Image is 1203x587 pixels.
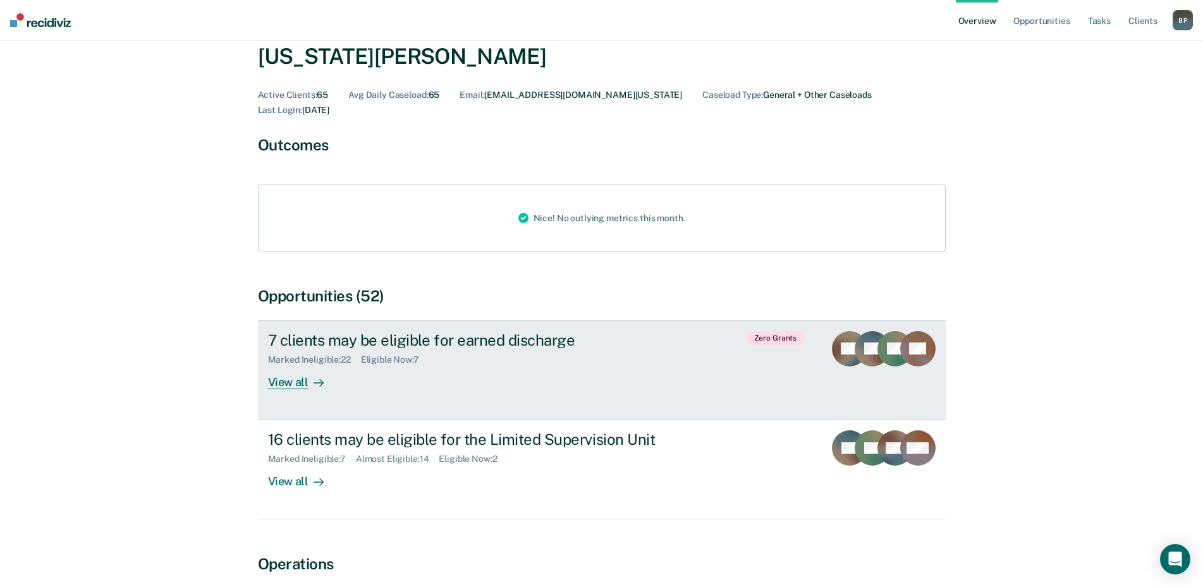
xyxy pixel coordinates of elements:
[460,90,682,100] div: [EMAIL_ADDRESS][DOMAIN_NAME][US_STATE]
[268,430,712,449] div: 16 clients may be eligible for the Limited Supervision Unit
[348,90,428,100] span: Avg Daily Caseload :
[258,44,546,70] div: [US_STATE][PERSON_NAME]
[439,454,507,464] div: Eligible Now : 2
[268,454,356,464] div: Marked Ineligible : 7
[258,555,946,573] div: Operations
[258,90,329,100] div: 65
[258,90,317,100] span: Active Clients :
[268,354,361,365] div: Marked Ineligible : 22
[1173,10,1193,30] button: BP
[258,287,946,305] div: Opportunities (52)
[268,331,712,349] div: 7 clients may be eligible for earned discharge
[258,136,946,154] div: Outcomes
[268,365,339,389] div: View all
[258,320,946,420] a: 7 clients may be eligible for earned dischargeMarked Ineligible:22Eligible Now:7View all Zero Grants
[361,354,429,365] div: Eligible Now : 7
[356,454,439,464] div: Almost Eligible : 14
[258,420,946,519] a: 16 clients may be eligible for the Limited Supervision UnitMarked Ineligible:7Almost Eligible:14E...
[268,464,339,489] div: View all
[1173,10,1193,30] div: B P
[10,13,71,27] img: Recidiviz
[508,185,695,251] div: Nice! No outlying metrics this month.
[746,331,805,345] span: Zero Grants
[460,90,484,100] span: Email :
[258,105,330,116] div: [DATE]
[702,90,872,100] div: General + Other Caseloads
[348,90,439,100] div: 65
[258,105,302,115] span: Last Login :
[1160,544,1190,574] div: Open Intercom Messenger
[702,90,763,100] span: Caseload Type :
